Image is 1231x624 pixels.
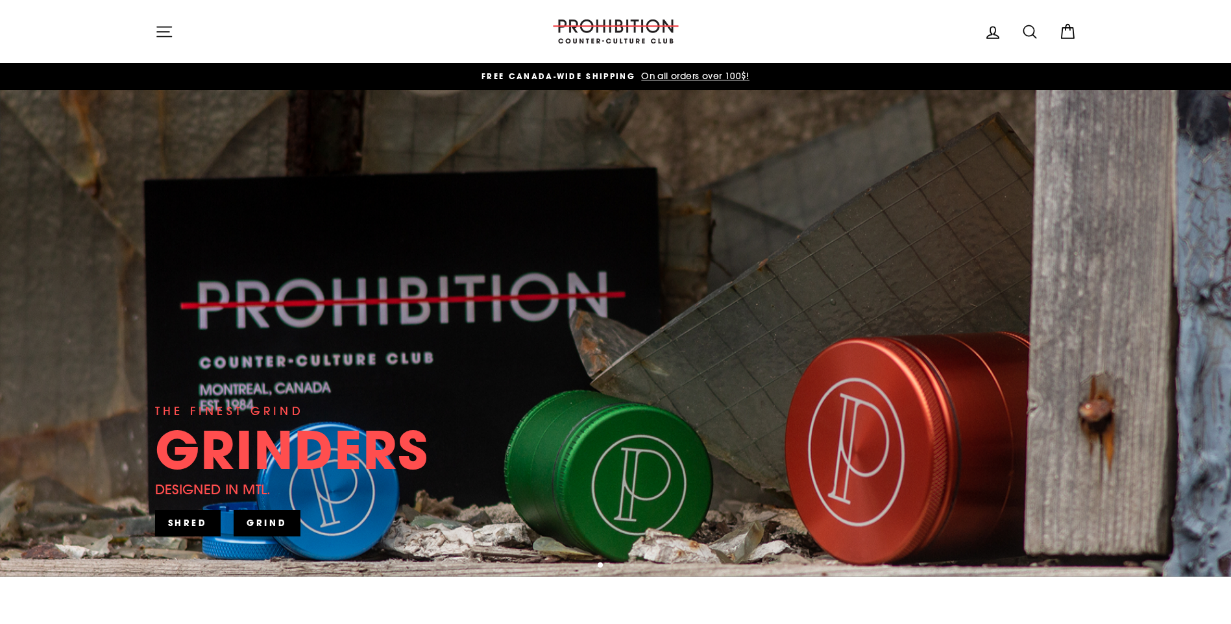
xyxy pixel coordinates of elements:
button: 2 [609,563,616,570]
div: GRINDERS [155,424,429,475]
img: PROHIBITION COUNTER-CULTURE CLUB [551,19,681,43]
a: GRIND [234,510,300,536]
div: DESIGNED IN MTL. [155,479,271,500]
span: FREE CANADA-WIDE SHIPPING [481,71,635,82]
a: SHRED [155,510,221,536]
button: 3 [620,563,626,570]
span: On all orders over 100$! [638,70,750,82]
a: FREE CANADA-WIDE SHIPPING On all orders over 100$! [158,69,1073,84]
button: 4 [630,563,637,570]
div: THE FINEST GRIND [155,402,304,420]
button: 1 [598,562,604,569]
